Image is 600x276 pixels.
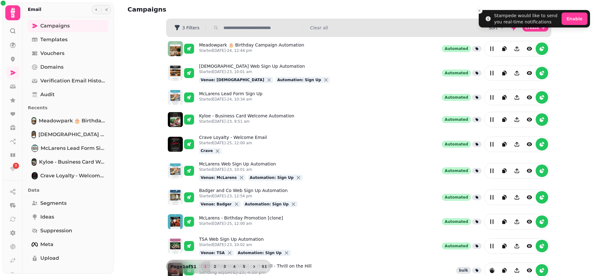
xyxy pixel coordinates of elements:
[40,91,55,98] span: Audit
[39,117,105,125] span: Meadowpark 🎂 Birthday Campaign Automation
[168,90,183,105] img: aHR0cHM6Ly9zdGFtcGVkZS1zZXJ2aWNlLXByb2QtdGVtcGxhdGUtcHJldmlld3MuczMuZXUtd2VzdC0xLmFtYXpvbmF3cy5jb...
[168,66,183,81] img: aHR0cHM6Ly9zdGFtcGVkZS1zZXJ2aWNlLXByb2QtdGVtcGxhdGUtcHJldmlld3MuczMuZXUtd2VzdC0xLmFtYXpvbmF3cy5jb...
[511,42,523,55] button: Share campaign preview
[511,91,523,104] button: Share campaign preview
[486,165,498,177] button: edit
[249,261,259,272] button: next
[28,224,109,237] a: Suppression
[23,17,114,276] nav: Tabs
[229,261,239,272] button: 4
[220,261,230,272] button: 3
[523,240,536,252] button: view
[28,128,109,141] a: Church Web Sign Up Automation[DEMOGRAPHIC_DATA] Web Sign Up Automation
[41,145,105,152] span: McLarens Lead Form Sign Up
[442,141,471,148] div: Automated
[40,241,53,248] span: Meta
[511,67,523,79] button: Share campaign preview
[32,159,36,165] img: Kyloe - Business Card Welcome Automation
[168,239,183,254] img: aHR0cHM6Ly9zdGFtcGVkZS1zZXJ2aWNlLXByb2QtdGVtcGxhdGUtcHJldmlld3MuczMuZXUtd2VzdC0xLmFtYXpvbmF3cy5jb...
[7,163,19,175] a: 2
[250,175,293,180] span: Automation: Sign Up
[28,115,109,127] a: Meadowpark 🎂 Birthday Campaign AutomationMeadowpark 🎂 Birthday Campaign Automation
[523,191,536,204] button: view
[238,175,245,181] button: close
[442,218,471,225] div: Automated
[32,145,37,151] img: McLarens Lead Form Sign Up
[523,138,536,150] button: view
[522,24,548,32] button: Create
[32,118,36,124] img: Meadowpark 🎂 Birthday Campaign Automation
[40,63,63,71] span: Domains
[511,165,523,177] button: Share campaign preview
[442,116,471,123] div: Automated
[523,215,536,228] button: view
[310,25,328,31] button: Clear all
[28,211,109,223] a: Ideas
[199,113,294,126] a: Kyloe - Business Card Welcome AutomationStarted[DATE]-23, 9:51 am
[168,112,183,127] img: aHR0cHM6Ly9zdGFtcGVkZS1zZXJ2aWNlLXByb2QtdGVtcGxhdGUtcHJldmlld3MuczMuZXUtd2VzdC0xLmFtYXpvbmF3cy5jb...
[201,202,232,206] span: Venue: Badger
[227,250,233,256] button: close
[536,67,548,79] button: reports
[266,77,272,83] button: close
[28,6,41,12] h2: Email
[277,78,321,82] span: Automation: Sign Up
[222,265,227,269] span: 3
[199,236,291,256] a: TSA Web Sign Up AutomationStarted[DATE]-23, 10:02 amVenue: TSAcloseAutomation: Sign Upclose
[511,215,523,228] button: Share campaign preview
[38,131,105,138] span: [DEMOGRAPHIC_DATA] Web Sign Up Automation
[498,215,511,228] button: duplicate
[200,261,210,272] button: 1
[168,264,199,270] p: Page 1 of 51
[199,48,304,53] p: Started [DATE]-24, 12:44 pm
[511,113,523,126] button: Share campaign preview
[32,131,35,138] img: Church Web Sign Up Automation
[40,254,59,262] span: Upload
[233,201,240,207] button: close
[28,61,109,73] a: Domains
[28,238,109,251] a: Meta
[259,261,269,272] button: 51
[498,138,511,150] button: duplicate
[511,240,523,252] button: Share campaign preview
[199,215,283,229] a: McLarens - Birthday Promotion [clone]Started[DATE]-25, 12:00 am
[498,113,511,126] button: duplicate
[494,12,559,25] div: Stampede would like to send you real-time notifications
[238,251,282,255] span: Automation: Sign Up
[168,137,183,152] img: aHR0cHM6Ly9zdGFtcGVkZS1zZXJ2aWNlLXByb2QtdGVtcGxhdGUtcHJldmlld3MuczMuZXUtd2VzdC0xLmFtYXpvbmF3cy5jb...
[199,119,294,124] p: Started [DATE]-23, 9:51 am
[456,267,471,274] div: bulk
[199,140,267,145] p: Started [DATE]-25, 12:00 am
[40,200,67,207] span: Segments
[199,194,297,199] p: Started [DATE]-23, 12:54 pm
[199,63,330,83] a: [DEMOGRAPHIC_DATA] Web Sign Up AutomationStarted[DATE]-23, 10:01 amVenue: [DEMOGRAPHIC_DATA]close...
[488,25,505,31] button: Sort
[28,170,109,182] a: Crave Loyalty - Welcome EmailCrave Loyalty - Welcome Email
[511,191,523,204] button: Share campaign preview
[199,42,304,56] a: Meadowpark 🎂 Birthday Campaign AutomationStarted[DATE]-24, 12:44 pm
[28,75,109,87] a: Verification email history
[523,91,536,104] button: view
[442,194,471,201] div: Automated
[536,165,548,177] button: reports
[239,261,249,272] button: 5
[212,265,217,269] span: 2
[486,67,498,79] button: edit
[199,161,302,181] a: McLarens Web Sign Up AutomationStarted[DATE]-23, 10:01 amVenue: McLarenscloseAutomation: Sign Upc...
[40,36,67,43] span: Templates
[199,242,291,247] p: Started [DATE]-23, 10:02 am
[498,42,511,55] button: duplicate
[536,113,548,126] button: reports
[28,47,109,60] a: Vouchers
[32,173,37,179] img: Crave Loyalty - Welcome Email
[201,175,237,180] span: Venue: McLarens
[536,42,548,55] button: reports
[523,113,536,126] button: view
[536,191,548,204] button: reports
[536,138,548,150] button: reports
[28,252,109,264] a: Upload
[323,77,329,83] button: close
[536,215,548,228] button: reports
[232,265,237,269] span: 4
[562,12,587,25] button: Enable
